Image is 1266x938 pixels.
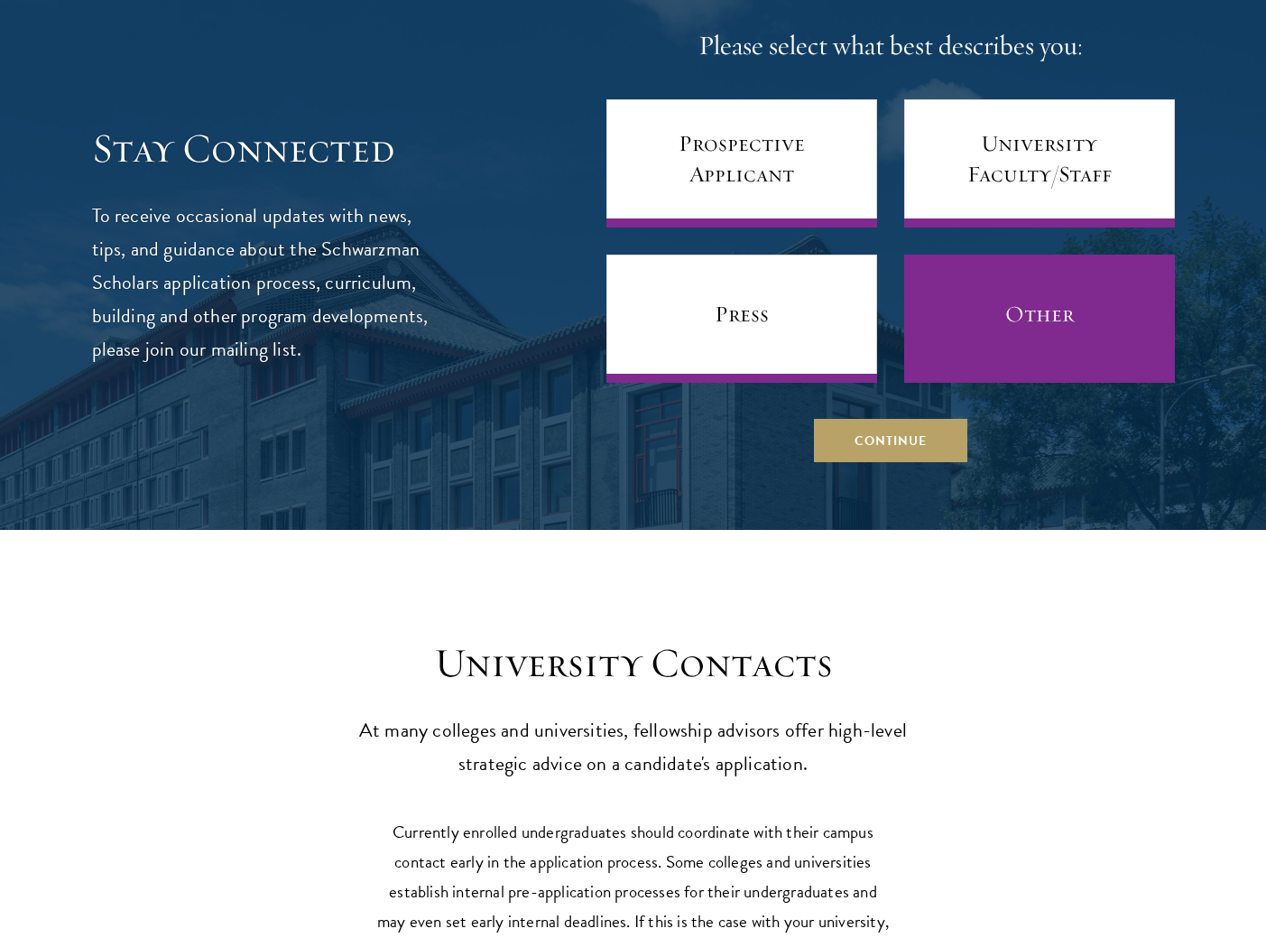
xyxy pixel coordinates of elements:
[606,255,877,383] a: Press
[904,255,1175,383] a: Other
[354,638,913,689] h3: University Contacts
[606,28,1175,64] h4: Please select what best describes you:
[92,200,430,367] p: To receive occasional updates with news, tips, and guidance about the Schwarzman Scholars applica...
[92,124,430,174] h3: Stay Connected
[354,714,913,781] p: At many colleges and universities, fellowship advisors offer high-level strategic advice on a can...
[904,99,1175,228] a: University Faculty/Staff
[814,419,967,462] button: Continue
[606,99,877,228] a: Prospective Applicant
